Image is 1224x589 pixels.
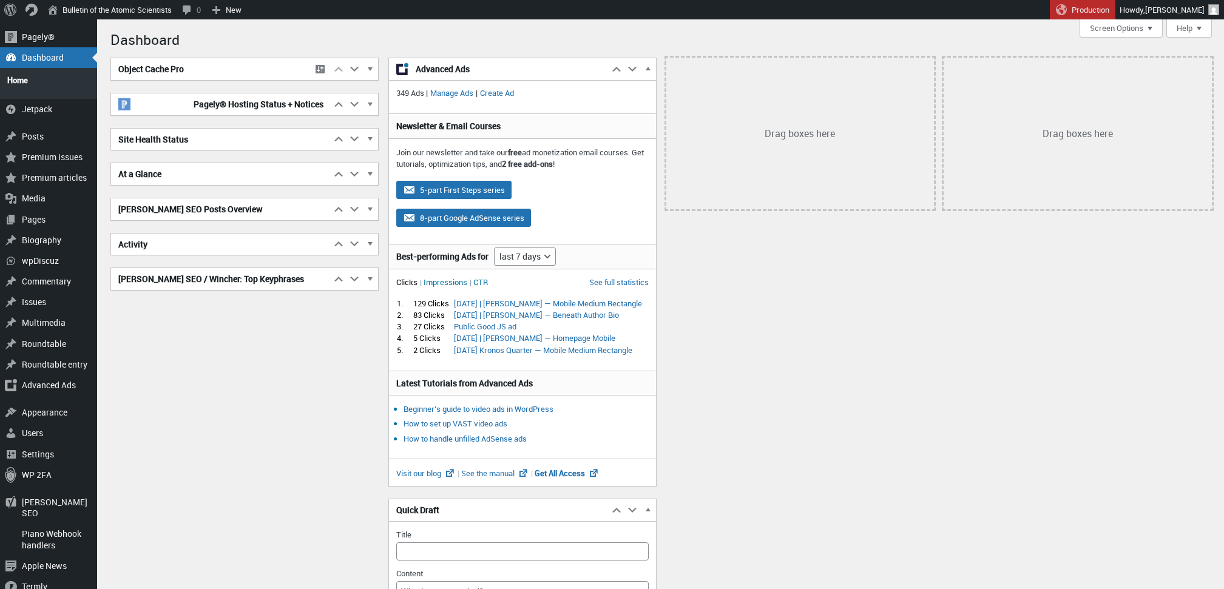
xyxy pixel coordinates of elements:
p: Join our newsletter and take our ad monetization email courses. Get tutorials, optimization tips,... [396,147,649,170]
label: Content [396,568,423,579]
span: Advanced Ads [416,63,601,75]
div: 5 Clicks [413,332,453,343]
a: See full statistics [589,277,649,288]
h2: Object Cache Pro [111,58,309,80]
h3: Latest Tutorials from Advanced Ads [396,377,649,389]
h2: [PERSON_NAME] SEO / Wincher: Top Keyphrases [111,268,331,290]
li: Clicks [396,277,422,288]
a: Visit our blog [396,468,461,479]
a: Public Good JS ad [454,321,516,332]
button: 5-part First Steps series [396,181,512,199]
a: Create Ad [478,87,516,98]
li: CTR [473,277,488,288]
h3: Best-performing Ads for [396,251,489,263]
h3: Newsletter & Email Courses [396,120,649,132]
a: Beginner’s guide to video ads in WordPress [404,403,553,414]
strong: 2 free add-ons [502,158,553,169]
strong: free [508,147,522,158]
li: Impressions [424,277,472,288]
a: How to handle unfilled AdSense ads [404,433,527,444]
div: 1. [397,298,413,309]
h2: [PERSON_NAME] SEO Posts Overview [111,198,331,220]
h2: At a Glance [111,163,331,185]
span: [PERSON_NAME] [1145,4,1205,15]
div: 3. [397,321,413,332]
h2: Activity [111,234,331,255]
div: 83 Clicks [413,309,453,320]
span: Quick Draft [396,504,439,516]
a: See the manual [461,468,535,479]
h1: Dashboard [110,25,1212,52]
div: 27 Clicks [413,321,453,332]
h2: Site Health Status [111,129,331,150]
h2: Pagely® Hosting Status + Notices [111,93,331,115]
div: 5. [397,345,413,355]
a: [DATE] | [PERSON_NAME] — Beneath Author Bio [454,309,619,320]
p: 349 Ads | | [396,87,649,99]
button: Screen Options [1080,19,1163,38]
div: 129 Clicks [413,298,453,309]
a: [DATE] Kronos Quarter — Mobile Medium Rectangle [454,345,632,355]
label: Title [396,529,411,540]
img: pagely-w-on-b20x20.png [118,98,130,110]
a: How to set up VAST video ads [404,418,507,429]
a: Manage Ads [428,87,476,98]
button: 8-part Google AdSense series [396,209,531,227]
a: [DATE] | [PERSON_NAME] — Homepage Mobile [454,332,615,343]
button: Help [1166,19,1212,38]
a: [DATE] | [PERSON_NAME] — Mobile Medium Rectangle [454,298,642,309]
div: 4. [397,332,413,343]
div: 2 Clicks [413,345,453,355]
div: 2. [397,309,413,320]
a: Get All Access [535,468,600,479]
